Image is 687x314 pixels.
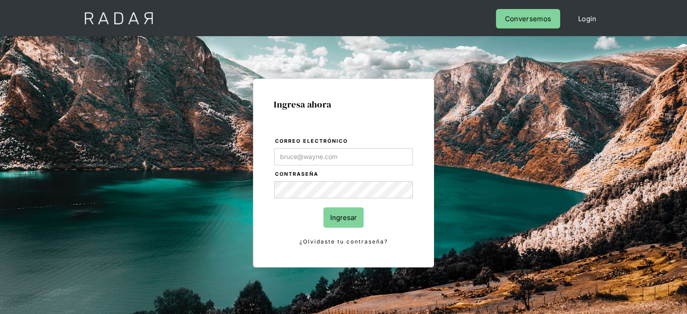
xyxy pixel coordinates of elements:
a: Conversemos [496,9,560,28]
label: Contraseña [275,170,413,179]
input: bruce@wayne.com [274,148,413,165]
a: ¿Olvidaste tu contraseña? [274,237,413,247]
h1: Ingresa ahora [274,99,413,109]
input: Ingresar [323,207,364,228]
label: Correo electrónico [275,137,413,146]
a: Login [569,9,606,28]
form: Login Form [274,136,413,247]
